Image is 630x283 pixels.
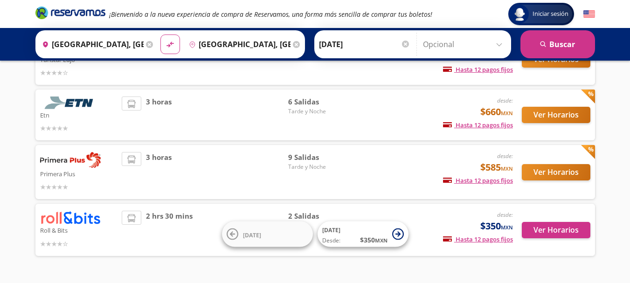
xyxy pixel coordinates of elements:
em: ¡Bienvenido a la nueva experiencia de compra de Reservamos, una forma más sencilla de comprar tus... [109,10,432,19]
span: $350 [480,219,513,233]
span: Iniciar sesión [529,9,572,19]
span: Hasta 12 pagos fijos [443,176,513,185]
input: Buscar Destino [185,33,291,56]
span: Tarde y Noche [288,163,353,171]
span: Tarde y Noche [288,107,353,116]
button: [DATE]Desde:$350MXN [318,221,408,247]
span: $ 350 [360,235,388,245]
button: Buscar [520,30,595,58]
button: Ver Horarios [522,164,590,180]
img: Primera Plus [40,152,101,168]
i: Brand Logo [35,6,105,20]
small: MXN [501,224,513,231]
p: Primera Plus [40,168,118,179]
p: Etn [40,109,118,120]
small: MXN [501,110,513,117]
a: Brand Logo [35,6,105,22]
button: Ver Horarios [522,107,590,123]
img: Roll & Bits [40,211,101,224]
span: [DATE] [243,231,261,239]
span: 3 horas [146,97,172,133]
span: Hasta 12 pagos fijos [443,235,513,243]
span: 3 horas [146,152,172,192]
small: MXN [375,237,388,244]
em: desde: [497,211,513,219]
span: 6 Salidas [288,97,353,107]
button: [DATE] [222,221,313,247]
button: Ver Horarios [522,222,590,238]
span: [DATE] [322,226,340,234]
p: Roll & Bits [40,224,118,235]
button: English [583,8,595,20]
input: Opcional [423,33,506,56]
span: 9 Salidas [288,152,353,163]
span: Desde: [322,236,340,245]
small: MXN [501,165,513,172]
span: Hasta 12 pagos fijos [443,65,513,74]
span: 2 Salidas [288,211,353,221]
span: Hasta 12 pagos fijos [443,121,513,129]
input: Elegir Fecha [319,33,410,56]
em: desde: [497,152,513,160]
span: $585 [480,160,513,174]
span: $660 [480,105,513,119]
em: desde: [497,97,513,104]
span: 2 hrs 30 mins [146,211,193,248]
input: Buscar Origen [38,33,144,56]
img: Etn [40,97,101,109]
